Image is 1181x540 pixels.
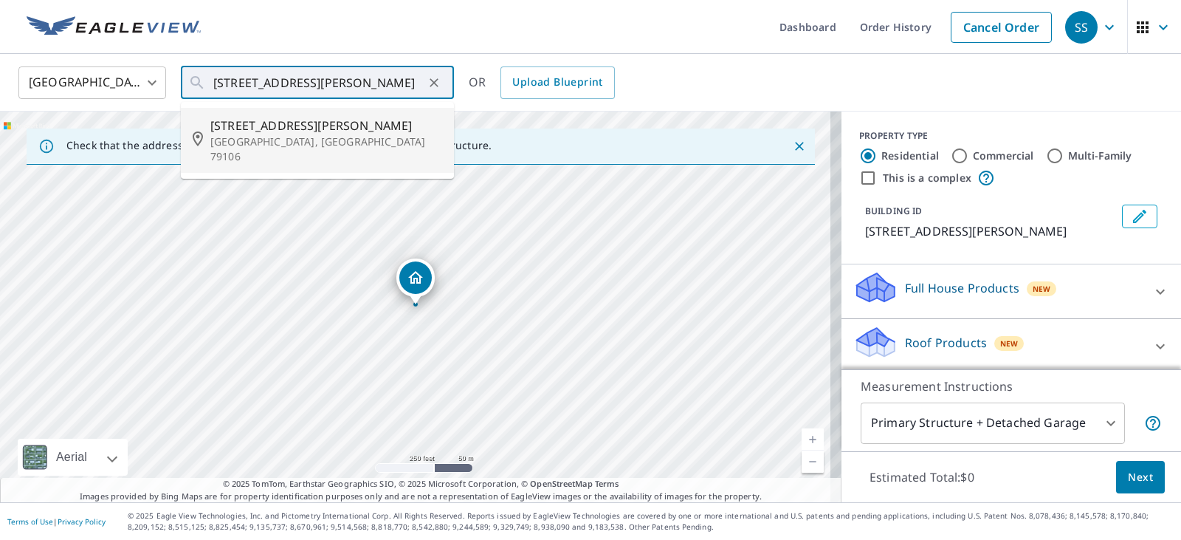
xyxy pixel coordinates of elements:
[7,517,106,526] p: |
[18,62,166,103] div: [GEOGRAPHIC_DATA]
[7,516,53,527] a: Terms of Use
[1122,205,1157,228] button: Edit building 1
[500,66,614,99] a: Upload Blueprint
[859,129,1163,143] div: PROPERTY TYPE
[210,134,442,164] p: [GEOGRAPHIC_DATA], [GEOGRAPHIC_DATA] 79106
[223,478,619,491] span: © 2025 TomTom, Earthstar Geographics SIO, © 2025 Microsoft Corporation, ©
[1000,338,1019,349] span: New
[396,259,435,304] div: Dropped pin, building 1, Residential property, 508 Crockett St Amarillo, TX 79106
[469,66,615,99] div: OR
[1065,11,1098,44] div: SS
[18,439,128,476] div: Aerial
[1116,461,1165,494] button: Next
[853,270,1169,312] div: Full House ProductsNew
[865,205,922,217] p: BUILDING ID
[27,16,201,38] img: EV Logo
[883,171,971,185] label: This is a complex
[595,478,619,489] a: Terms
[58,516,106,527] a: Privacy Policy
[802,428,824,451] a: Current Level 17, Zoom In
[512,73,602,92] span: Upload Blueprint
[52,439,92,476] div: Aerial
[530,478,592,489] a: OpenStreetMap
[951,12,1052,43] a: Cancel Order
[881,148,939,163] label: Residential
[790,137,809,156] button: Close
[1033,283,1051,295] span: New
[802,451,824,473] a: Current Level 17, Zoom Out
[853,325,1169,367] div: Roof ProductsNew
[865,222,1116,240] p: [STREET_ADDRESS][PERSON_NAME]
[210,117,442,134] span: [STREET_ADDRESS][PERSON_NAME]
[128,510,1174,533] p: © 2025 Eagle View Technologies, Inc. and Pictometry International Corp. All Rights Reserved. Repo...
[861,377,1162,395] p: Measurement Instructions
[66,139,492,152] p: Check that the address is accurate, then drag the marker over the correct structure.
[858,461,986,493] p: Estimated Total: $0
[905,279,1019,297] p: Full House Products
[213,62,424,103] input: Search by address or latitude-longitude
[1068,148,1132,163] label: Multi-Family
[1144,414,1162,432] span: Your report will include the primary structure and a detached garage if one exists.
[973,148,1034,163] label: Commercial
[424,72,444,93] button: Clear
[905,334,987,352] p: Roof Products
[1128,468,1153,487] span: Next
[861,403,1125,444] div: Primary Structure + Detached Garage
